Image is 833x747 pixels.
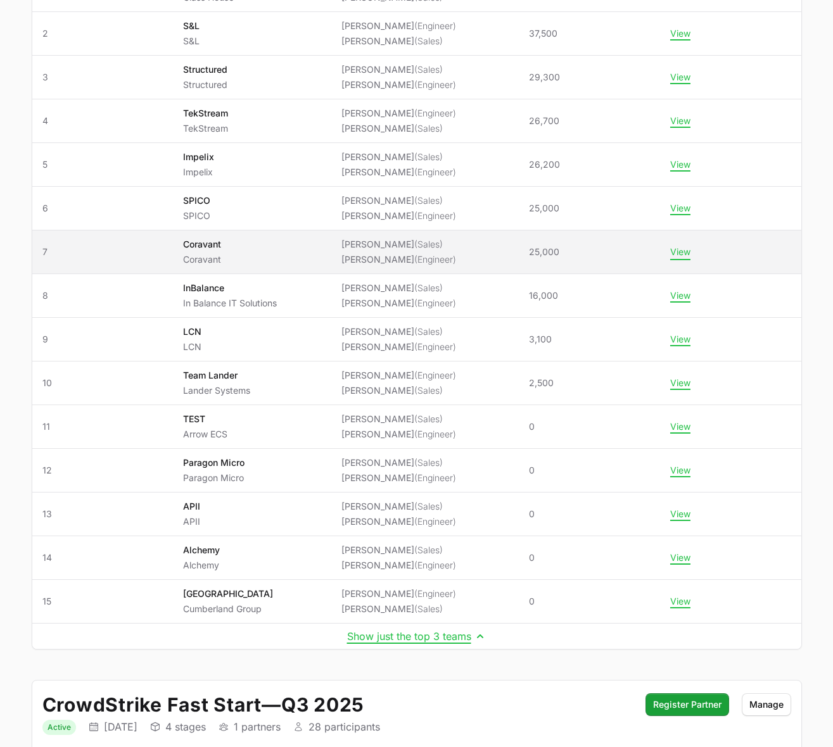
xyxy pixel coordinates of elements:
[341,559,456,572] li: [PERSON_NAME]
[42,246,163,258] span: 7
[529,464,535,477] span: 0
[341,297,456,310] li: [PERSON_NAME]
[183,238,221,251] p: Coravant
[414,254,456,265] span: (Engineer)
[104,720,137,733] p: [DATE]
[670,334,690,345] button: View
[183,282,277,294] p: InBalance
[341,166,456,179] li: [PERSON_NAME]
[42,71,163,84] span: 3
[183,63,227,76] p: Structured
[42,289,163,302] span: 8
[341,282,456,294] li: [PERSON_NAME]
[183,210,210,222] p: SPICO
[341,369,456,382] li: [PERSON_NAME]
[42,508,163,520] span: 13
[670,508,690,520] button: View
[414,501,443,512] span: (Sales)
[183,297,277,310] p: In Balance IT Solutions
[341,413,456,425] li: [PERSON_NAME]
[529,420,535,433] span: 0
[341,428,456,441] li: [PERSON_NAME]
[670,290,690,301] button: View
[529,246,559,258] span: 25,000
[42,202,163,215] span: 6
[341,151,456,163] li: [PERSON_NAME]
[165,720,206,733] p: 4 stages
[670,465,690,476] button: View
[414,298,456,308] span: (Engineer)
[42,693,633,716] h2: CrowdStrike Fast Start Q3 2025
[414,429,456,439] span: (Engineer)
[414,516,456,527] span: (Engineer)
[529,115,559,127] span: 26,700
[183,472,245,484] p: Paragon Micro
[341,384,456,397] li: [PERSON_NAME]
[42,333,163,346] span: 9
[234,720,281,733] p: 1 partners
[183,384,250,397] p: Lander Systems
[42,158,163,171] span: 5
[341,194,456,207] li: [PERSON_NAME]
[414,560,456,570] span: (Engineer)
[347,630,486,643] button: Show just the top 3 teams
[183,194,210,207] p: SPICO
[341,544,456,556] li: [PERSON_NAME]
[42,115,163,127] span: 4
[414,370,456,380] span: (Engineer)
[183,341,201,353] p: LCN
[670,421,690,432] button: View
[414,239,443,249] span: (Sales)
[670,72,690,83] button: View
[529,289,558,302] span: 16,000
[414,544,443,555] span: (Sales)
[183,369,250,382] p: Team Lander
[670,203,690,214] button: View
[414,385,443,396] span: (Sales)
[742,693,791,716] button: Manage
[529,551,535,564] span: 0
[183,587,273,600] p: [GEOGRAPHIC_DATA]
[341,472,456,484] li: [PERSON_NAME]
[414,588,456,599] span: (Engineer)
[183,166,214,179] p: Impelix
[183,515,200,528] p: APII
[42,377,163,389] span: 10
[42,595,163,608] span: 15
[42,551,163,564] span: 14
[529,333,552,346] span: 3,100
[341,515,456,528] li: [PERSON_NAME]
[414,195,443,206] span: (Sales)
[670,552,690,563] button: View
[414,457,443,468] span: (Sales)
[183,151,214,163] p: Impelix
[645,693,729,716] button: Register Partner
[414,341,456,352] span: (Engineer)
[42,464,163,477] span: 12
[653,697,722,712] span: Register Partner
[341,210,456,222] li: [PERSON_NAME]
[341,253,456,266] li: [PERSON_NAME]
[183,603,273,615] p: Cumberland Group
[414,123,443,134] span: (Sales)
[414,166,456,177] span: (Engineer)
[341,456,456,469] li: [PERSON_NAME]
[414,603,443,614] span: (Sales)
[414,282,443,293] span: (Sales)
[529,71,560,84] span: 29,300
[529,158,560,171] span: 26,200
[529,377,554,389] span: 2,500
[308,720,380,733] p: 28 participants
[749,697,784,712] span: Manage
[341,238,456,251] li: [PERSON_NAME]
[670,115,690,127] button: View
[341,35,456,47] li: [PERSON_NAME]
[414,79,456,90] span: (Engineer)
[529,27,557,40] span: 37,500
[341,341,456,353] li: [PERSON_NAME]
[183,253,221,266] p: Coravant
[341,500,456,513] li: [PERSON_NAME]
[341,325,456,338] li: [PERSON_NAME]
[183,122,228,135] p: TekStream
[670,246,690,258] button: View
